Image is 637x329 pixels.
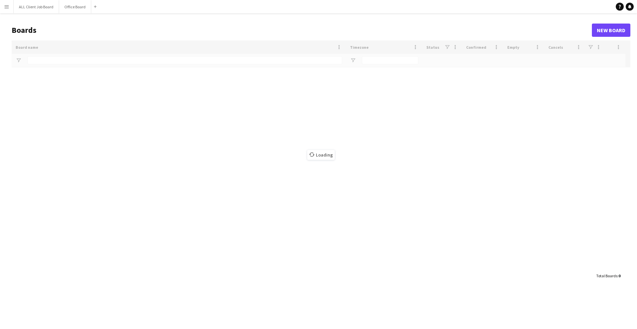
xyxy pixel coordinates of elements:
[592,24,630,37] a: New Board
[596,273,617,278] span: Total Boards
[59,0,91,13] button: Office Board
[596,269,620,282] div: :
[618,273,620,278] span: 0
[307,150,335,160] span: Loading
[12,25,592,35] h1: Boards
[14,0,59,13] button: ALL Client Job Board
